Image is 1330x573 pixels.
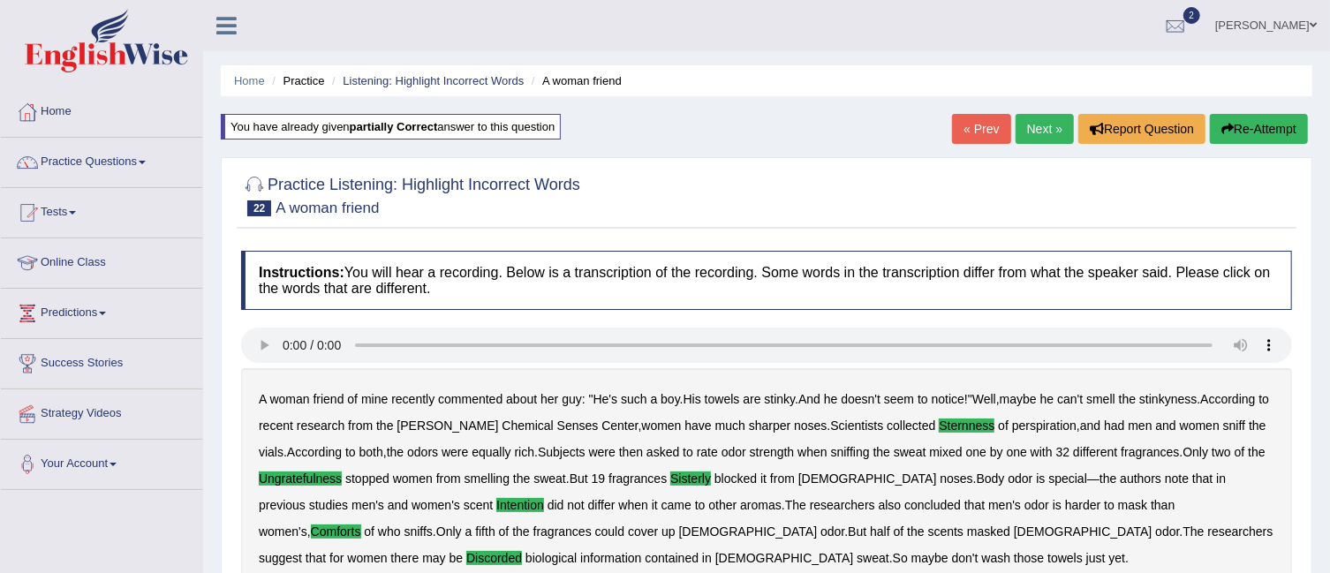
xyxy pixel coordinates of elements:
[259,265,344,280] b: Instructions:
[765,392,796,406] b: stinky
[770,471,795,486] b: from
[684,392,701,406] b: His
[1086,392,1115,406] b: smell
[343,74,524,87] a: Listening: Highlight Incorrect Words
[1183,524,1205,539] b: The
[904,498,961,512] b: concluded
[527,72,622,89] li: A woman friend
[348,418,373,433] b: from
[794,418,827,433] b: noses
[1183,445,1208,459] b: Only
[887,418,935,433] b: collected
[798,471,937,486] b: [DEMOGRAPHIC_DATA]
[1047,551,1083,565] b: towels
[1,339,202,383] a: Success Stories
[820,524,844,539] b: odor
[351,498,384,512] b: men's
[407,445,438,459] b: odors
[259,471,342,486] b: ungratefulness
[939,418,994,433] b: sternness
[1065,498,1100,512] b: harder
[1,389,202,434] a: Strategy Videos
[287,445,342,459] b: According
[475,524,495,539] b: fifth
[932,392,964,406] b: notice
[1,238,202,283] a: Online Class
[798,392,820,406] b: And
[442,445,468,459] b: were
[785,498,806,512] b: The
[715,551,854,565] b: [DEMOGRAPHIC_DATA]
[702,551,712,565] b: in
[378,524,401,539] b: who
[1183,7,1201,24] span: 2
[234,74,265,87] a: Home
[1080,418,1100,433] b: and
[306,551,326,565] b: that
[567,498,584,512] b: not
[708,498,737,512] b: other
[1036,471,1045,486] b: is
[393,471,433,486] b: women
[621,392,647,406] b: such
[964,498,985,512] b: that
[1119,392,1136,406] b: the
[311,524,361,539] b: comforts
[1121,445,1179,459] b: fragrances
[1128,418,1152,433] b: men
[1100,471,1116,486] b: the
[1216,471,1226,486] b: in
[548,498,564,512] b: did
[512,524,529,539] b: the
[525,551,577,565] b: biological
[1056,445,1070,459] b: 32
[1118,498,1147,512] b: mask
[533,471,566,486] b: sweat
[988,498,1021,512] b: men's
[533,524,592,539] b: fragrances
[364,524,374,539] b: of
[1,87,202,132] a: Home
[465,471,510,486] b: smelling
[1109,551,1126,565] b: yet
[911,551,948,565] b: maybe
[593,392,618,406] b: He's
[1192,471,1213,486] b: that
[1259,392,1270,406] b: to
[740,498,782,512] b: aromas
[760,471,767,486] b: it
[697,445,718,459] b: rate
[1104,418,1124,433] b: had
[540,392,558,406] b: her
[502,418,553,433] b: Chemical
[387,445,404,459] b: the
[797,445,827,459] b: when
[1086,551,1106,565] b: just
[595,524,624,539] b: could
[359,445,383,459] b: both
[347,392,358,406] b: of
[1053,498,1062,512] b: is
[1073,445,1117,459] b: different
[1155,524,1179,539] b: odor
[259,418,293,433] b: recent
[404,524,433,539] b: sniffs
[347,551,387,565] b: women
[259,445,283,459] b: vials
[695,498,706,512] b: to
[743,392,760,406] b: are
[619,498,648,512] b: when
[972,392,996,406] b: Well
[628,524,658,539] b: cover
[952,114,1010,144] a: « Prev
[465,524,472,539] b: a
[592,471,606,486] b: 19
[1000,392,1037,406] b: maybe
[580,551,641,565] b: information
[641,418,681,433] b: women
[436,471,461,486] b: from
[750,445,795,459] b: strength
[715,418,745,433] b: much
[1012,418,1077,433] b: perspiration
[1156,418,1176,433] b: and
